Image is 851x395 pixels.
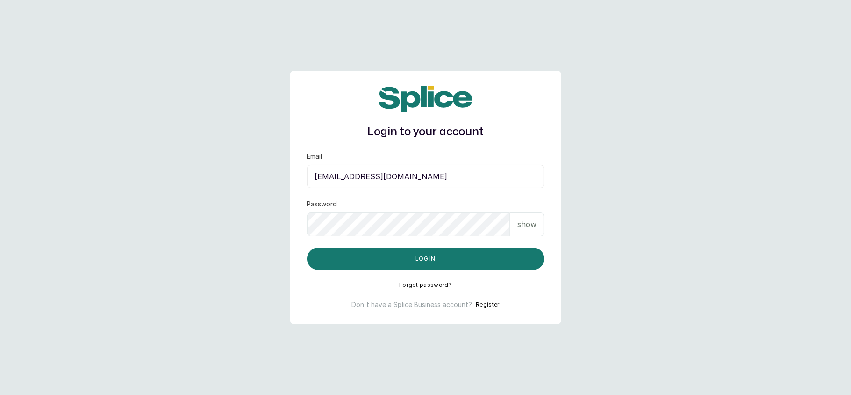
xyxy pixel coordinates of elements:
button: Forgot password? [399,281,452,289]
p: show [517,219,536,230]
h1: Login to your account [307,124,544,140]
input: email@acme.com [307,165,544,188]
label: Password [307,199,337,209]
button: Register [476,300,499,309]
button: Log in [307,248,544,270]
p: Don't have a Splice Business account? [351,300,472,309]
label: Email [307,152,322,161]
